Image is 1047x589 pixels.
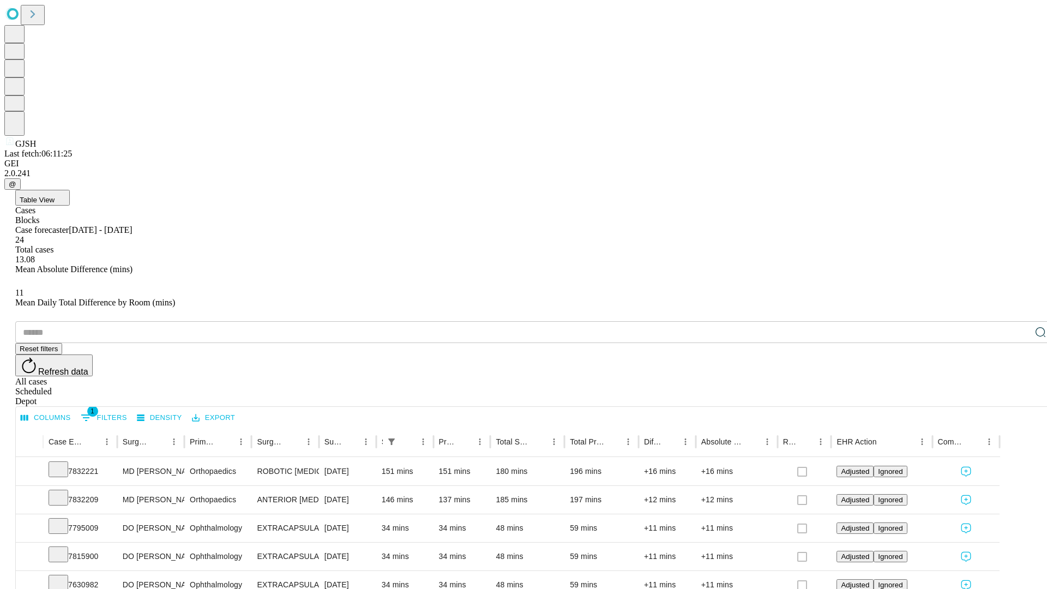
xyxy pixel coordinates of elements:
[49,486,112,514] div: 7832209
[878,581,902,589] span: Ignored
[382,543,428,570] div: 34 mins
[701,514,772,542] div: +11 mins
[841,552,869,561] span: Adjusted
[570,514,633,542] div: 59 mins
[439,486,485,514] div: 137 mins
[123,437,150,446] div: Surgeon Name
[496,458,559,485] div: 180 mins
[218,434,233,449] button: Sort
[15,139,36,148] span: GJSH
[439,437,456,446] div: Predicted In Room Duration
[874,494,907,506] button: Ignored
[384,434,399,449] div: 1 active filter
[123,486,179,514] div: MD [PERSON_NAME] [PERSON_NAME]
[701,437,743,446] div: Absolute Difference
[570,437,604,446] div: Total Predicted Duration
[783,437,797,446] div: Resolved in EHR
[9,180,16,188] span: @
[324,437,342,446] div: Surgery Date
[257,458,313,485] div: ROBOTIC [MEDICAL_DATA] KNEE TOTAL
[190,486,246,514] div: Orthopaedics
[878,496,902,504] span: Ignored
[496,486,559,514] div: 185 mins
[38,367,88,376] span: Refresh data
[21,491,38,510] button: Expand
[644,486,690,514] div: +12 mins
[400,434,416,449] button: Sort
[874,522,907,534] button: Ignored
[20,345,58,353] span: Reset filters
[570,543,633,570] div: 59 mins
[87,406,98,417] span: 1
[49,543,112,570] div: 7815900
[286,434,301,449] button: Sort
[644,458,690,485] div: +16 mins
[151,434,166,449] button: Sort
[301,434,316,449] button: Menu
[982,434,997,449] button: Menu
[233,434,249,449] button: Menu
[644,514,690,542] div: +11 mins
[570,486,633,514] div: 197 mins
[4,178,21,190] button: @
[701,458,772,485] div: +16 mins
[496,514,559,542] div: 48 mins
[837,522,874,534] button: Adjusted
[190,458,246,485] div: Orthopaedics
[123,543,179,570] div: DO [PERSON_NAME]
[966,434,982,449] button: Sort
[15,288,23,297] span: 11
[644,437,661,446] div: Difference
[99,434,115,449] button: Menu
[382,458,428,485] div: 151 mins
[570,458,633,485] div: 196 mins
[15,245,53,254] span: Total cases
[701,486,772,514] div: +12 mins
[4,159,1043,169] div: GEI
[257,437,284,446] div: Surgery Name
[123,458,179,485] div: MD [PERSON_NAME] [PERSON_NAME]
[837,466,874,477] button: Adjusted
[15,298,175,307] span: Mean Daily Total Difference by Room (mins)
[18,410,74,426] button: Select columns
[20,196,55,204] span: Table View
[15,265,133,274] span: Mean Absolute Difference (mins)
[644,543,690,570] div: +11 mins
[841,524,869,532] span: Adjusted
[841,581,869,589] span: Adjusted
[837,437,876,446] div: EHR Action
[878,524,902,532] span: Ignored
[15,225,69,235] span: Case forecaster
[324,543,371,570] div: [DATE]
[15,343,62,354] button: Reset filters
[878,552,902,561] span: Ignored
[496,543,559,570] div: 48 mins
[938,437,965,446] div: Comments
[874,551,907,562] button: Ignored
[496,437,530,446] div: Total Scheduled Duration
[878,434,893,449] button: Sort
[472,434,488,449] button: Menu
[841,467,869,476] span: Adjusted
[257,486,313,514] div: ANTERIOR [MEDICAL_DATA] TOTAL HIP
[621,434,636,449] button: Menu
[837,494,874,506] button: Adjusted
[123,514,179,542] div: DO [PERSON_NAME]
[49,514,112,542] div: 7795009
[257,514,313,542] div: EXTRACAPSULAR CATARACT REMOVAL WITH [MEDICAL_DATA]
[546,434,562,449] button: Menu
[4,149,72,158] span: Last fetch: 06:11:25
[813,434,828,449] button: Menu
[678,434,693,449] button: Menu
[358,434,374,449] button: Menu
[605,434,621,449] button: Sort
[166,434,182,449] button: Menu
[663,434,678,449] button: Sort
[439,543,485,570] div: 34 mins
[798,434,813,449] button: Sort
[914,434,930,449] button: Menu
[15,354,93,376] button: Refresh data
[324,514,371,542] div: [DATE]
[189,410,238,426] button: Export
[190,514,246,542] div: Ophthalmology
